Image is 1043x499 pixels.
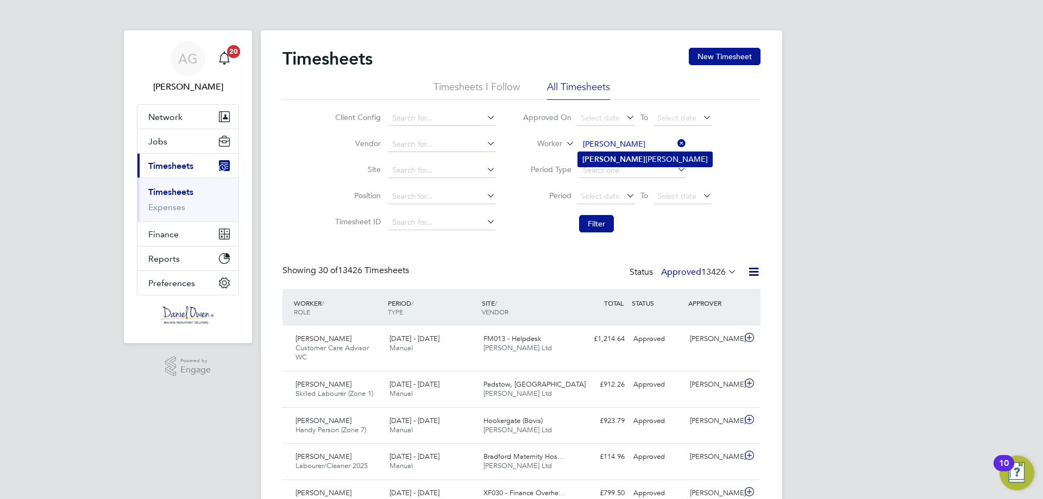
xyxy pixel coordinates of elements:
[388,137,495,152] input: Search for...
[296,452,351,461] span: [PERSON_NAME]
[137,306,239,324] a: Go to home page
[148,278,195,288] span: Preferences
[579,215,614,232] button: Filter
[322,299,324,307] span: /
[483,461,552,470] span: [PERSON_NAME] Ltd
[581,113,620,123] span: Select date
[148,254,180,264] span: Reports
[148,202,185,212] a: Expenses
[495,299,497,307] span: /
[389,389,413,398] span: Manual
[523,191,571,200] label: Period
[629,448,686,466] div: Approved
[124,30,252,343] nav: Main navigation
[689,48,761,65] button: New Timesheet
[180,365,211,375] span: Engage
[332,191,381,200] label: Position
[483,452,564,461] span: Bradford Maternity Hos…
[701,267,726,277] span: 13426
[523,112,571,122] label: Approved On
[629,293,686,313] div: STATUS
[148,161,193,171] span: Timesheets
[385,293,479,321] div: PERIOD
[332,138,381,148] label: Vendor
[513,138,562,149] label: Worker
[999,463,1009,477] div: 10
[389,488,439,497] span: [DATE] - [DATE]
[388,215,495,230] input: Search for...
[629,376,686,394] div: Approved
[137,129,238,153] button: Jobs
[579,137,686,152] input: Search for...
[180,356,211,365] span: Powered by
[629,412,686,430] div: Approved
[148,136,167,147] span: Jobs
[483,488,566,497] span: XF030 - Finance Overhe…
[581,191,620,201] span: Select date
[137,105,238,129] button: Network
[483,416,543,425] span: Hookergate (Bovis)
[637,110,651,124] span: To
[483,343,552,352] span: [PERSON_NAME] Ltd
[573,412,629,430] div: £923.79
[483,334,541,343] span: FM013 - Helpdesk
[388,111,495,126] input: Search for...
[482,307,508,316] span: VENDOR
[630,265,739,280] div: Status
[318,265,338,276] span: 30 of
[686,293,742,313] div: APPROVER
[483,380,586,389] span: Padstow, [GEOGRAPHIC_DATA]
[389,416,439,425] span: [DATE] - [DATE]
[294,307,310,316] span: ROLE
[389,334,439,343] span: [DATE] - [DATE]
[296,389,373,398] span: Skilled Labourer (Zone 1)
[686,412,742,430] div: [PERSON_NAME]
[227,45,240,58] span: 20
[573,448,629,466] div: £114.96
[547,80,610,100] li: All Timesheets
[433,80,520,100] li: Timesheets I Follow
[388,307,403,316] span: TYPE
[637,188,651,203] span: To
[483,389,552,398] span: [PERSON_NAME] Ltd
[137,80,239,93] span: Amy Garcia
[388,163,495,178] input: Search for...
[291,293,385,321] div: WORKER
[523,165,571,174] label: Period Type
[657,113,696,123] span: Select date
[573,330,629,348] div: £1,214.64
[686,330,742,348] div: [PERSON_NAME]
[686,376,742,394] div: [PERSON_NAME]
[579,163,686,178] input: Select one
[137,247,238,270] button: Reports
[573,376,629,394] div: £912.26
[332,112,381,122] label: Client Config
[137,178,238,222] div: Timesheets
[137,222,238,246] button: Finance
[137,154,238,178] button: Timesheets
[582,155,645,164] b: [PERSON_NAME]
[389,343,413,352] span: Manual
[661,267,737,277] label: Approved
[578,152,712,167] li: [PERSON_NAME]
[282,48,373,70] h2: Timesheets
[296,416,351,425] span: [PERSON_NAME]
[389,380,439,389] span: [DATE] - [DATE]
[296,380,351,389] span: [PERSON_NAME]
[604,299,624,307] span: TOTAL
[389,452,439,461] span: [DATE] - [DATE]
[483,425,552,434] span: [PERSON_NAME] Ltd
[1000,456,1034,490] button: Open Resource Center, 10 new notifications
[332,217,381,226] label: Timesheet ID
[318,265,409,276] span: 13426 Timesheets
[657,191,696,201] span: Select date
[296,334,351,343] span: [PERSON_NAME]
[389,425,413,434] span: Manual
[161,306,215,324] img: danielowen-logo-retina.png
[629,330,686,348] div: Approved
[296,461,368,470] span: Labourer/Cleaner 2025
[165,356,211,377] a: Powered byEngage
[296,343,369,362] span: Customer Care Advisor WC
[411,299,413,307] span: /
[137,41,239,93] a: AG[PERSON_NAME]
